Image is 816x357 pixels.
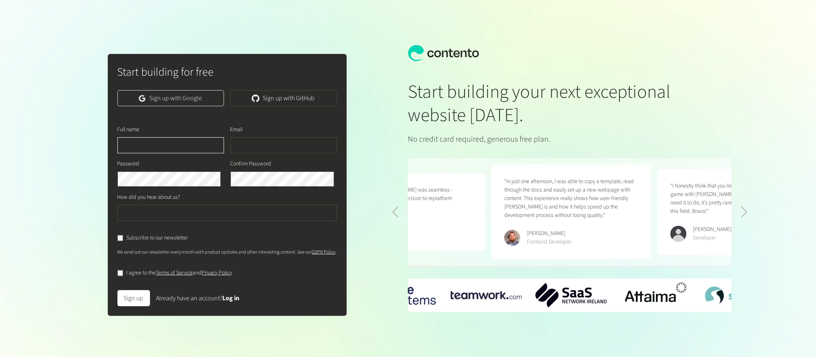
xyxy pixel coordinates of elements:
p: “In just one afternoon, I was able to copy a template, read through the docs and easily set up a ... [504,177,638,220]
button: Sign up [117,290,150,306]
img: SaaS-Network-Ireland-logo.png [535,283,606,307]
h1: Start building your next exceptional website [DATE]. [408,80,678,127]
p: No credit card required, generous free plan. [408,133,678,145]
a: Log in [223,294,240,303]
div: 4 / 6 [705,287,776,304]
a: Terms of Service [156,269,193,277]
img: Erik Galiana Farell [504,230,520,246]
a: Privacy Policy [201,269,232,277]
label: Email [230,126,243,134]
div: [PERSON_NAME] [693,225,732,234]
div: [PERSON_NAME] [527,229,571,238]
label: Password [117,160,140,168]
label: Subscribe to our newsletter [126,234,188,242]
img: Attaima-Logo.png [620,279,691,312]
div: Already have an account? [156,293,240,303]
label: How did you hear about us? [117,193,181,202]
a: Sign up with GitHub [230,90,337,106]
label: I agree to the and [126,269,232,277]
label: Confirm Password [230,160,271,168]
img: Kevin Abatan [670,226,687,242]
div: Previous slide [392,206,399,218]
p: We send out our newsletter every month with product updates and other interesting content. See our . [117,249,337,256]
div: Frontend Developer [527,238,571,246]
a: GDPR Policy [312,249,336,256]
div: 3 / 6 [620,279,691,312]
figure: 1 / 5 [491,165,651,259]
h2: Start building for free [117,64,337,80]
div: Developer [693,234,732,242]
div: 1 / 6 [450,291,522,299]
img: teamwork-logo.png [450,291,522,299]
div: Next slide [740,206,747,218]
img: SkillsVista-Logo.png [705,287,776,304]
label: Full name [117,126,140,134]
a: Sign up with Google [117,90,224,106]
div: 2 / 6 [535,283,606,307]
p: “I honestly think that you literally killed the "Headless CMS" game with [PERSON_NAME], it just d... [670,182,804,216]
